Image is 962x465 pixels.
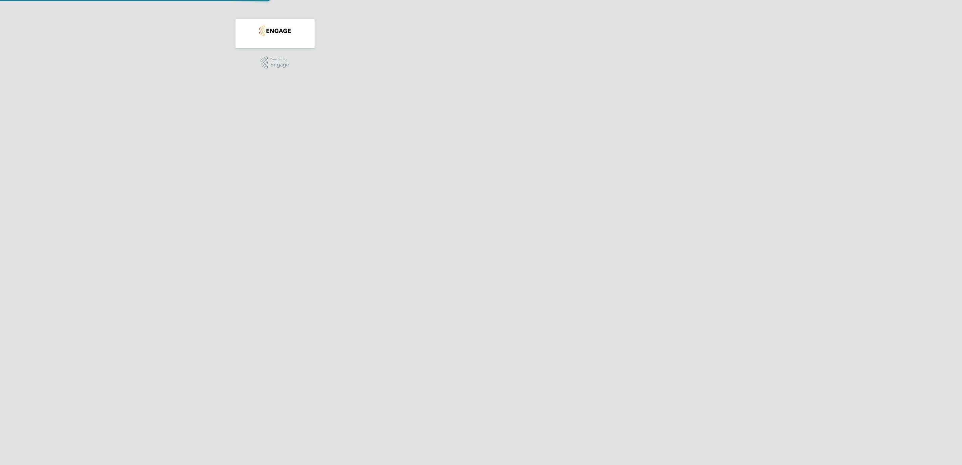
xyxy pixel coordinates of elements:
[244,25,307,36] a: Go to home page
[235,19,315,48] nav: Main navigation
[259,25,290,36] img: countryside-properties-logo-retina.png
[270,62,289,68] span: Engage
[261,56,289,69] a: Powered byEngage
[270,56,289,62] span: Powered by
